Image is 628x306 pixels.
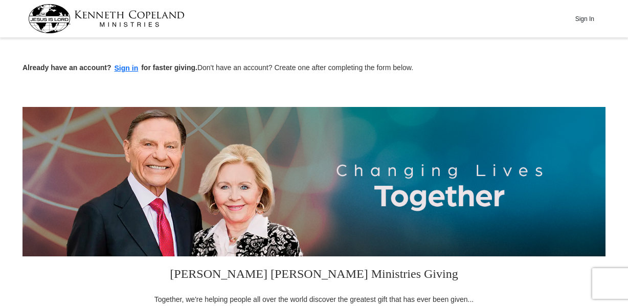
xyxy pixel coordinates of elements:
p: Don't have an account? Create one after completing the form below. [23,62,605,74]
h3: [PERSON_NAME] [PERSON_NAME] Ministries Giving [148,256,480,294]
button: Sign In [569,11,600,27]
img: kcm-header-logo.svg [28,4,185,33]
strong: Already have an account? for faster giving. [23,63,197,72]
button: Sign in [111,62,142,74]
